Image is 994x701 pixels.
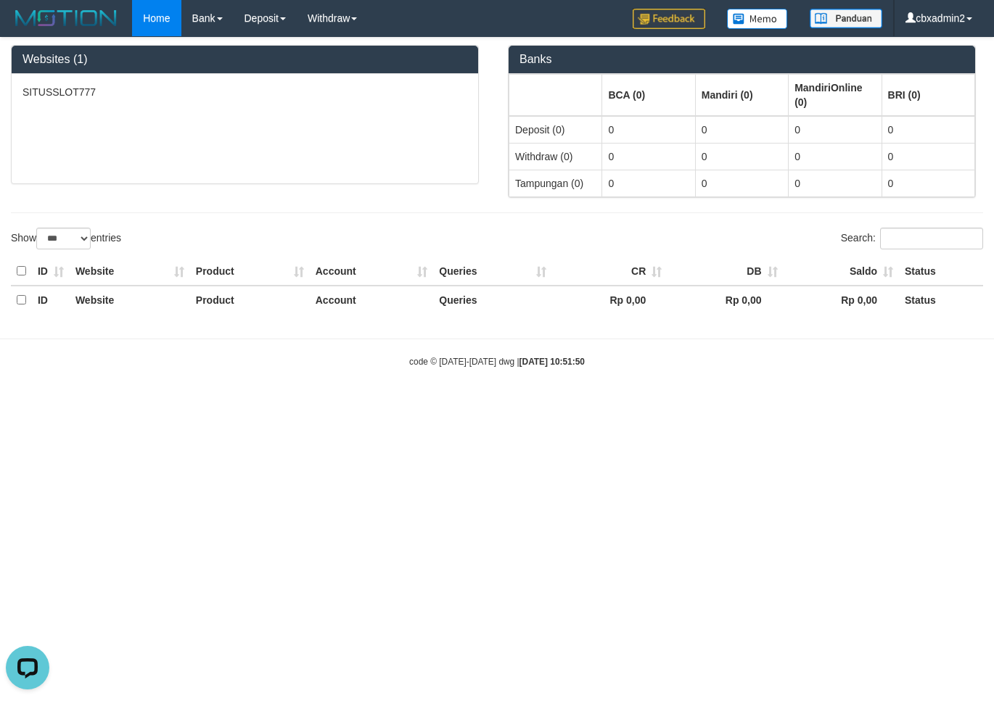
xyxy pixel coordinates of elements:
label: Search: [841,228,983,249]
th: Queries [433,257,552,286]
td: Tampungan (0) [509,170,602,196]
h3: Websites (1) [22,53,467,66]
img: MOTION_logo.png [11,7,121,29]
img: Feedback.jpg [633,9,705,29]
td: 0 [602,116,695,144]
td: 0 [882,170,974,196]
th: Rp 0,00 [784,286,899,314]
th: DB [668,257,783,286]
input: Search: [880,228,983,249]
td: 0 [789,116,882,144]
label: Show entries [11,228,121,249]
td: Withdraw (0) [509,143,602,170]
th: Group: activate to sort column ascending [509,74,602,116]
td: 0 [789,143,882,170]
th: Group: activate to sort column ascending [695,74,788,116]
p: SITUSSLOT777 [22,85,467,99]
h3: Banks [519,53,964,66]
th: Product [190,286,310,314]
th: Group: activate to sort column ascending [882,74,974,116]
td: 0 [882,116,974,144]
td: 0 [695,170,788,196]
th: Group: activate to sort column ascending [602,74,695,116]
td: 0 [695,143,788,170]
th: Status [899,286,983,314]
th: Rp 0,00 [552,286,668,314]
td: 0 [602,143,695,170]
th: Status [899,257,983,286]
th: CR [552,257,668,286]
td: 0 [789,170,882,196]
button: Open LiveChat chat widget [6,6,49,49]
small: code © [DATE]-[DATE] dwg | [409,357,585,367]
select: Showentries [36,228,91,249]
th: Saldo [784,257,899,286]
th: Account [310,286,434,314]
td: 0 [695,116,788,144]
strong: [DATE] 10:51:50 [519,357,585,367]
th: Rp 0,00 [668,286,783,314]
th: Website [70,286,190,314]
th: ID [32,286,70,314]
img: panduan.png [810,9,882,28]
th: Group: activate to sort column ascending [789,74,882,116]
th: Website [70,257,190,286]
td: 0 [882,143,974,170]
th: ID [32,257,70,286]
td: 0 [602,170,695,196]
td: Deposit (0) [509,116,602,144]
th: Product [190,257,310,286]
th: Queries [433,286,552,314]
img: Button%20Memo.svg [727,9,788,29]
th: Account [310,257,434,286]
